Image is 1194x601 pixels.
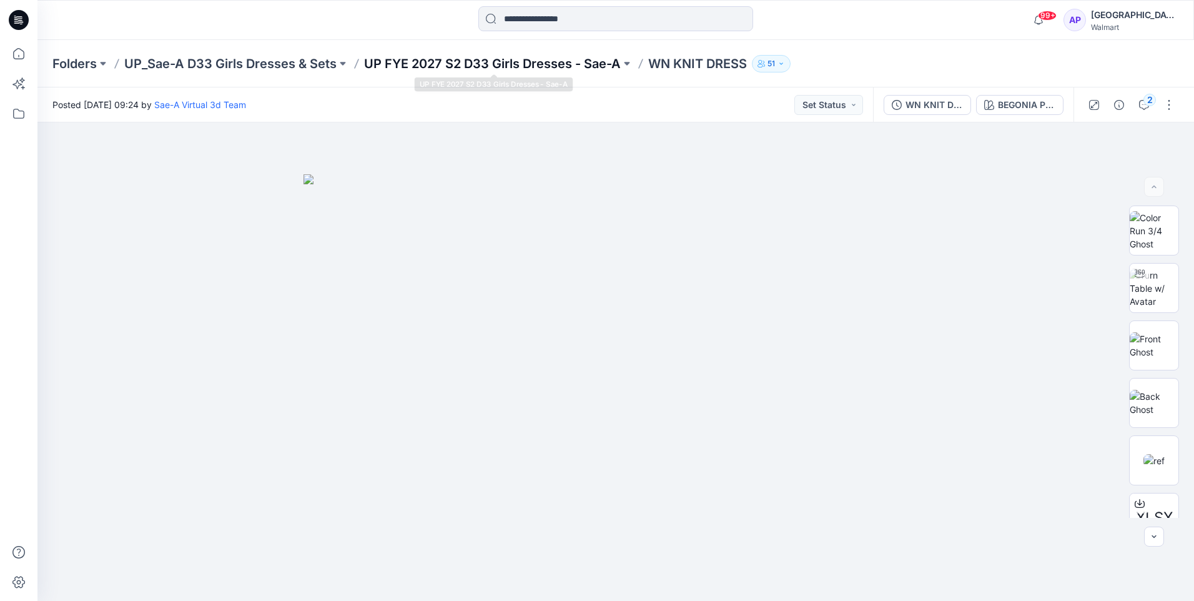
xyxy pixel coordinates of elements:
span: XLSX [1136,507,1173,529]
span: 99+ [1038,11,1057,21]
p: WN KNIT DRESS [648,55,747,72]
img: ref [1143,454,1165,467]
img: eyJhbGciOiJIUzI1NiIsImtpZCI6IjAiLCJzbHQiOiJzZXMiLCJ0eXAiOiJKV1QifQ.eyJkYXRhIjp7InR5cGUiOiJzdG9yYW... [303,174,928,601]
a: UP FYE 2027 S2 D33 Girls Dresses - Sae-A [364,55,621,72]
div: WN KNIT DRESS_REV_COLORWAYS [905,98,963,112]
div: BEGONIA PINK [998,98,1055,112]
button: Details [1109,95,1129,115]
button: 2 [1134,95,1154,115]
a: UP_Sae-A D33 Girls Dresses & Sets [124,55,337,72]
button: WN KNIT DRESS_REV_COLORWAYS [884,95,971,115]
div: AP [1063,9,1086,31]
a: Sae-A Virtual 3d Team [154,99,246,110]
img: Back Ghost [1130,390,1178,416]
a: Folders [52,55,97,72]
div: 2 [1143,94,1156,106]
div: [GEOGRAPHIC_DATA] [1091,7,1178,22]
img: Front Ghost [1130,332,1178,359]
img: Color Run 3/4 Ghost [1130,211,1178,251]
button: BEGONIA PINK [976,95,1063,115]
button: 51 [752,55,791,72]
p: 51 [767,57,775,71]
img: Turn Table w/ Avatar [1130,269,1178,308]
span: Posted [DATE] 09:24 by [52,98,246,111]
div: Walmart [1091,22,1178,32]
